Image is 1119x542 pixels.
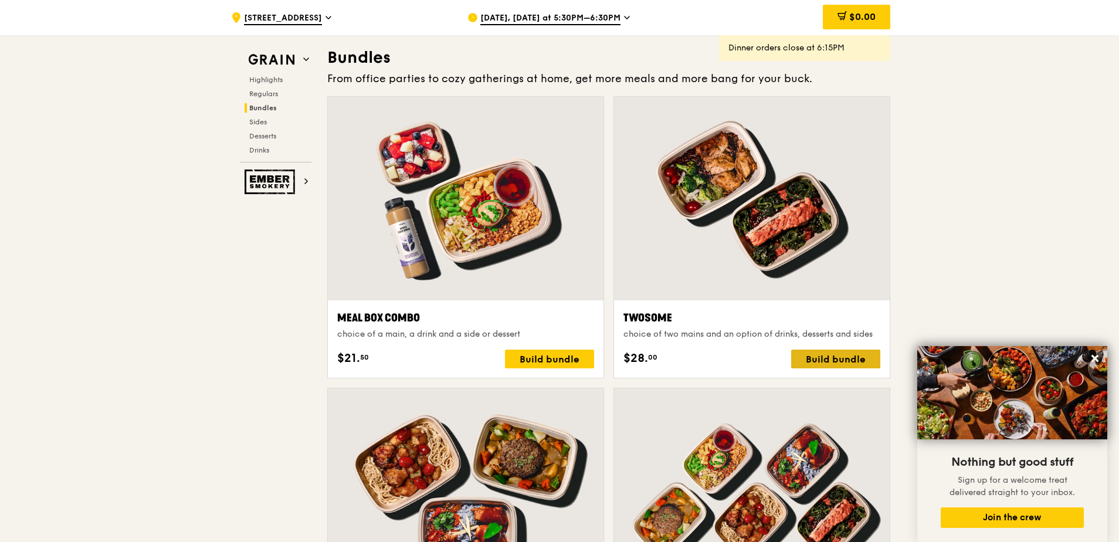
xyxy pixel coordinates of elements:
[728,42,881,54] div: Dinner orders close at 6:15PM
[327,70,890,87] div: From office parties to cozy gatherings at home, get more meals and more bang for your buck.
[480,12,620,25] span: [DATE], [DATE] at 5:30PM–6:30PM
[648,353,657,362] span: 00
[623,328,880,340] div: choice of two mains and an option of drinks, desserts and sides
[623,310,880,326] div: Twosome
[951,455,1073,469] span: Nothing but good stuff
[1086,349,1104,368] button: Close
[917,346,1107,439] img: DSC07876-Edit02-Large.jpeg
[337,310,594,326] div: Meal Box Combo
[249,132,276,140] span: Desserts
[244,12,322,25] span: [STREET_ADDRESS]
[950,475,1075,497] span: Sign up for a welcome treat delivered straight to your inbox.
[249,90,278,98] span: Regulars
[249,104,277,112] span: Bundles
[337,350,360,367] span: $21.
[337,328,594,340] div: choice of a main, a drink and a side or dessert
[505,350,594,368] div: Build bundle
[849,11,876,22] span: $0.00
[249,76,283,84] span: Highlights
[249,146,269,154] span: Drinks
[791,350,880,368] div: Build bundle
[249,118,267,126] span: Sides
[360,353,369,362] span: 50
[941,507,1084,528] button: Join the crew
[623,350,648,367] span: $28.
[245,49,299,70] img: Grain web logo
[245,170,299,194] img: Ember Smokery web logo
[327,47,890,68] h3: Bundles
